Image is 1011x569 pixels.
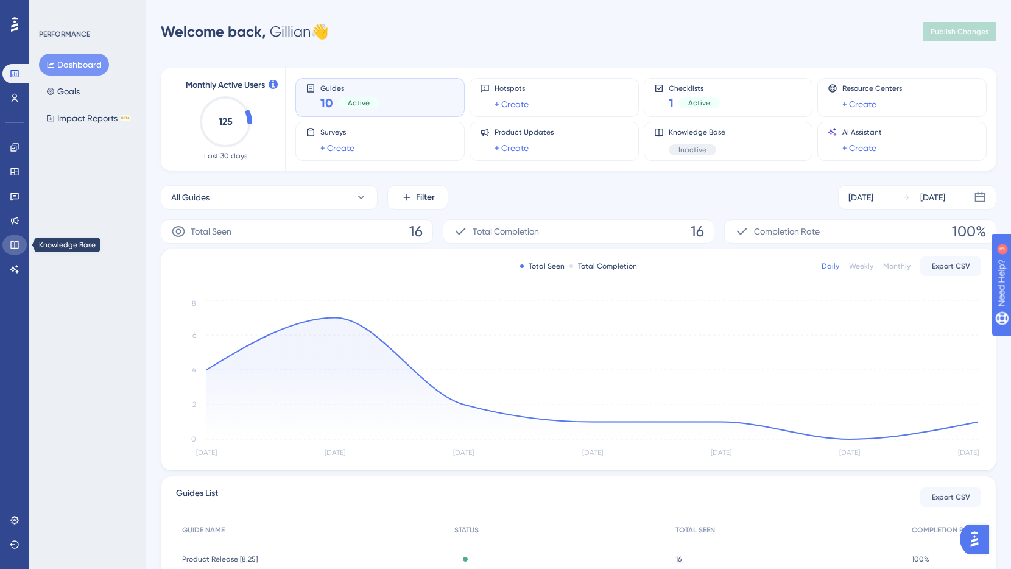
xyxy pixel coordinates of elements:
[192,331,196,339] tspan: 6
[675,554,682,564] span: 16
[912,525,975,535] span: COMPLETION RATE
[320,94,333,111] span: 10
[495,83,529,93] span: Hotspots
[842,97,876,111] a: + Create
[848,190,873,205] div: [DATE]
[842,127,882,137] span: AI Assistant
[669,83,720,92] span: Checklists
[196,448,217,457] tspan: [DATE]
[754,224,820,239] span: Completion Rate
[161,23,266,40] span: Welcome back,
[85,6,88,16] div: 3
[569,261,637,271] div: Total Completion
[960,521,996,557] iframe: UserGuiding AI Assistant Launcher
[453,448,474,457] tspan: [DATE]
[952,222,986,241] span: 100%
[923,22,996,41] button: Publish Changes
[669,127,725,137] span: Knowledge Base
[691,222,704,241] span: 16
[932,492,970,502] span: Export CSV
[842,83,902,93] span: Resource Centers
[191,435,196,444] tspan: 0
[912,554,929,564] span: 100%
[192,366,196,374] tspan: 4
[204,151,247,161] span: Last 30 days
[678,145,706,155] span: Inactive
[348,98,370,108] span: Active
[582,448,603,457] tspan: [DATE]
[182,525,225,535] span: GUIDE NAME
[669,94,674,111] span: 1
[842,141,876,155] a: + Create
[711,448,731,457] tspan: [DATE]
[822,261,839,271] div: Daily
[495,127,554,137] span: Product Updates
[39,107,138,129] button: Impact ReportsBETA
[191,224,231,239] span: Total Seen
[839,448,860,457] tspan: [DATE]
[520,261,565,271] div: Total Seen
[320,83,379,92] span: Guides
[958,448,979,457] tspan: [DATE]
[920,190,945,205] div: [DATE]
[473,224,539,239] span: Total Completion
[932,261,970,271] span: Export CSV
[883,261,911,271] div: Monthly
[39,54,109,76] button: Dashboard
[675,525,715,535] span: TOTAL SEEN
[186,78,265,93] span: Monthly Active Users
[387,185,448,210] button: Filter
[161,185,378,210] button: All Guides
[409,222,423,241] span: 16
[849,261,873,271] div: Weekly
[171,190,210,205] span: All Guides
[320,127,354,137] span: Surveys
[920,487,981,507] button: Export CSV
[920,256,981,276] button: Export CSV
[120,115,131,121] div: BETA
[931,27,989,37] span: Publish Changes
[688,98,710,108] span: Active
[495,97,529,111] a: + Create
[454,525,479,535] span: STATUS
[39,29,90,39] div: PERFORMANCE
[39,80,87,102] button: Goals
[416,190,435,205] span: Filter
[176,486,218,508] span: Guides List
[161,22,329,41] div: Gillian 👋
[495,141,529,155] a: + Create
[29,3,76,18] span: Need Help?
[192,299,196,308] tspan: 8
[192,400,196,409] tspan: 2
[320,141,354,155] a: + Create
[219,116,233,127] text: 125
[325,448,345,457] tspan: [DATE]
[182,554,258,564] span: Product Release [8.25]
